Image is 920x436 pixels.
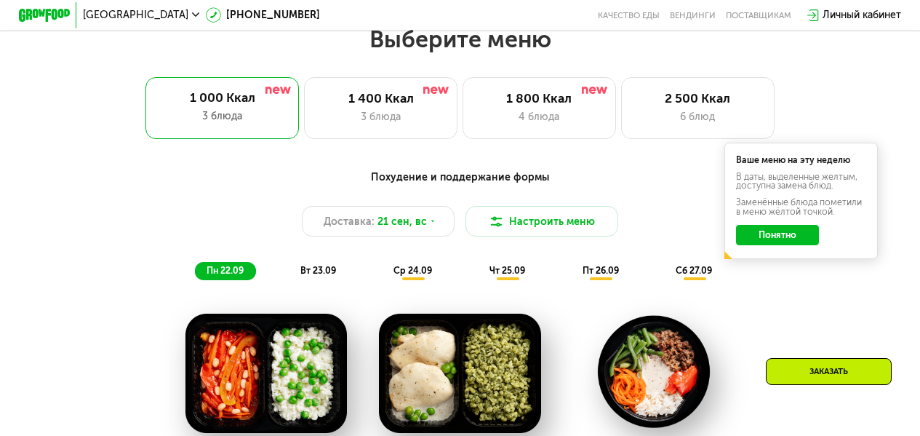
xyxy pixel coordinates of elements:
[634,109,761,124] div: 6 блюд
[489,265,525,276] span: чт 25.09
[670,10,716,20] a: Вендинги
[159,90,286,106] div: 1 000 Ккал
[476,91,603,106] div: 1 800 Ккал
[318,91,444,106] div: 1 400 Ккал
[736,225,818,245] button: Понятно
[736,156,866,165] div: Ваше меню на эту неделю
[726,10,791,20] div: поставщикам
[583,265,619,276] span: пт 26.09
[81,170,838,186] div: Похудение и поддержание формы
[318,109,444,124] div: 3 блюда
[393,265,432,276] span: ср 24.09
[465,206,619,237] button: Настроить меню
[634,91,761,106] div: 2 500 Ккал
[598,10,660,20] a: Качество еды
[206,7,320,23] a: [PHONE_NUMBER]
[207,265,244,276] span: пн 22.09
[159,108,286,124] div: 3 блюда
[41,25,879,54] h2: Выберите меню
[676,265,712,276] span: сб 27.09
[823,7,901,23] div: Личный кабинет
[736,198,866,216] div: Заменённые блюда пометили в меню жёлтой точкой.
[83,10,188,20] span: [GEOGRAPHIC_DATA]
[300,265,336,276] span: вт 23.09
[324,214,375,229] span: Доставка:
[476,109,603,124] div: 4 блюда
[736,173,866,191] div: В даты, выделенные желтым, доступна замена блюд.
[766,358,892,385] div: Заказать
[377,214,427,229] span: 21 сен, вс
